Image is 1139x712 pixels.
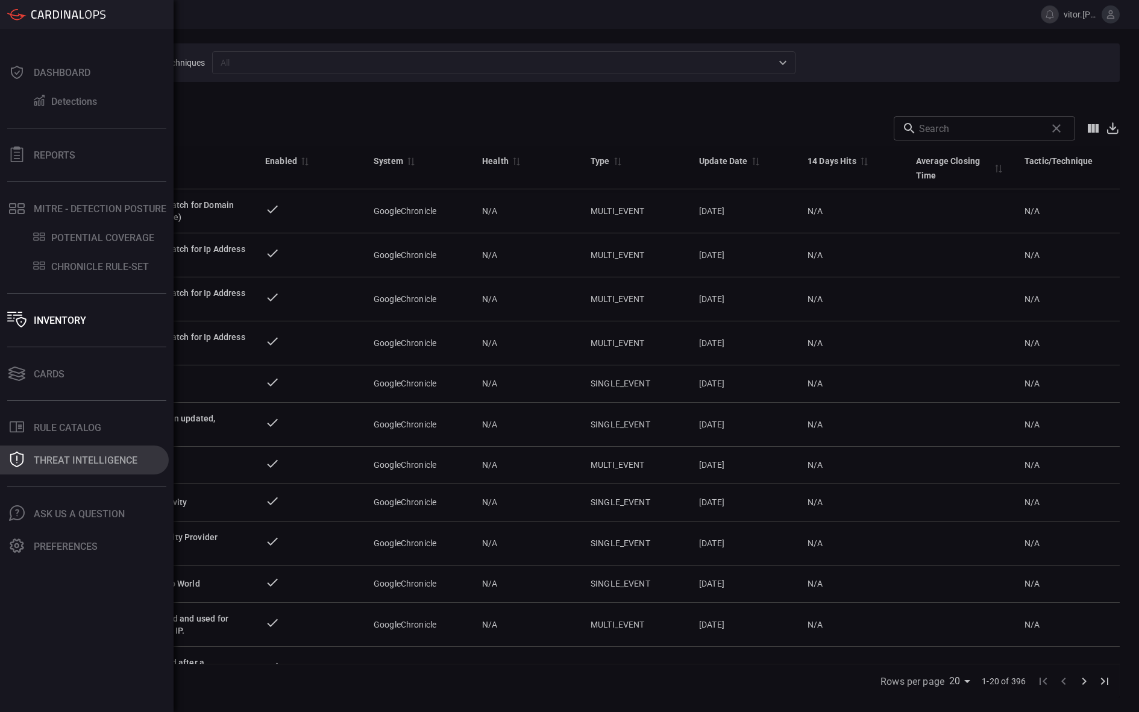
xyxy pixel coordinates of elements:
[808,460,823,470] span: N/A
[482,496,497,508] span: N/A
[808,497,823,507] span: N/A
[374,249,463,261] div: GoogleChronicle
[591,537,680,549] div: SINGLE_EVENT
[482,537,497,549] span: N/A
[689,189,798,233] td: [DATE]
[374,459,463,471] div: GoogleChronicle
[482,293,497,305] span: N/A
[982,675,1026,687] span: 1-20 of 396
[34,541,98,552] div: Preferences
[34,67,90,78] div: Dashboard
[216,55,772,70] input: All
[748,156,762,166] span: Sort by Update Date descending
[591,663,680,675] div: MULTI_EVENT
[374,496,463,508] div: GoogleChronicle
[1024,538,1040,548] span: N/A
[482,619,497,631] span: N/A
[374,205,463,217] div: GoogleChronicle
[374,537,463,549] div: GoogleChronicle
[808,379,823,388] span: N/A
[689,603,798,647] td: [DATE]
[689,321,798,365] td: [DATE]
[1024,206,1040,216] span: N/A
[1024,460,1040,470] span: N/A
[374,293,463,305] div: GoogleChronicle
[689,233,798,277] td: [DATE]
[591,154,610,168] div: Type
[482,377,497,389] span: N/A
[1094,671,1115,692] button: Go to last page
[34,315,86,326] div: Inventory
[808,206,823,216] span: N/A
[689,277,798,321] td: [DATE]
[1033,675,1053,686] span: Go to first page
[482,663,497,675] span: N/A
[1074,671,1094,692] button: Go to next page
[689,403,798,447] td: [DATE]
[1024,420,1040,429] span: N/A
[808,154,856,168] div: 14 Days Hits
[689,521,798,566] td: [DATE]
[591,249,680,261] div: MULTI_EVENT
[991,163,1005,174] span: Sort by Average Closing Time descending
[591,293,680,305] div: MULTI_EVENT
[808,420,823,429] span: N/A
[1024,154,1093,168] div: Tactic/Technique
[34,150,75,161] div: Reports
[374,418,463,430] div: GoogleChronicle
[808,579,823,588] span: N/A
[297,156,312,166] span: Sort by Enabled descending
[591,418,680,430] div: SINGLE_EVENT
[482,578,497,590] span: N/A
[51,96,97,107] div: Detections
[34,203,166,215] div: MITRE - Detection Posture
[509,156,523,166] span: Sort by Health ascending
[689,365,798,403] td: [DATE]
[51,261,149,273] div: CHRONICLE RULE-SET
[774,54,791,71] button: Open
[1024,497,1040,507] span: N/A
[689,647,798,691] td: [DATE]
[591,619,680,631] div: MULTI_EVENT
[591,459,680,471] div: MULTI_EVENT
[856,156,871,166] span: Sort by 14 Days Hits descending
[34,508,125,520] div: Ask Us A Question
[34,455,137,466] div: Threat Intelligence
[591,377,680,389] div: SINGLE_EVENT
[265,154,297,168] div: Enabled
[689,484,798,521] td: [DATE]
[51,232,154,244] div: POTENTIAL COVERAGE
[808,620,823,629] span: N/A
[1024,579,1040,588] span: N/A
[1064,10,1097,19] span: vitor.[PERSON_NAME]
[689,447,798,484] td: [DATE]
[1074,675,1094,686] span: Go to next page
[34,422,101,433] div: Rule Catalog
[34,368,64,380] div: Cards
[808,250,823,260] span: N/A
[482,337,497,349] span: N/A
[482,154,509,168] div: Health
[374,619,463,631] div: GoogleChronicle
[689,566,798,603] td: [DATE]
[374,154,403,168] div: System
[699,154,748,168] div: Update Date
[1024,250,1040,260] span: N/A
[1105,121,1120,135] button: Export
[949,672,974,691] div: Rows per page
[591,578,680,590] div: SINGLE_EVENT
[1053,675,1074,686] span: Go to previous page
[374,337,463,349] div: GoogleChronicle
[1081,116,1105,140] button: Show/Hide columns
[610,156,624,166] span: Sort by Type ascending
[1024,379,1040,388] span: N/A
[1024,294,1040,304] span: N/A
[808,294,823,304] span: N/A
[1024,620,1040,629] span: N/A
[403,156,418,166] span: Sort by System ascending
[374,663,463,675] div: GoogleChronicle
